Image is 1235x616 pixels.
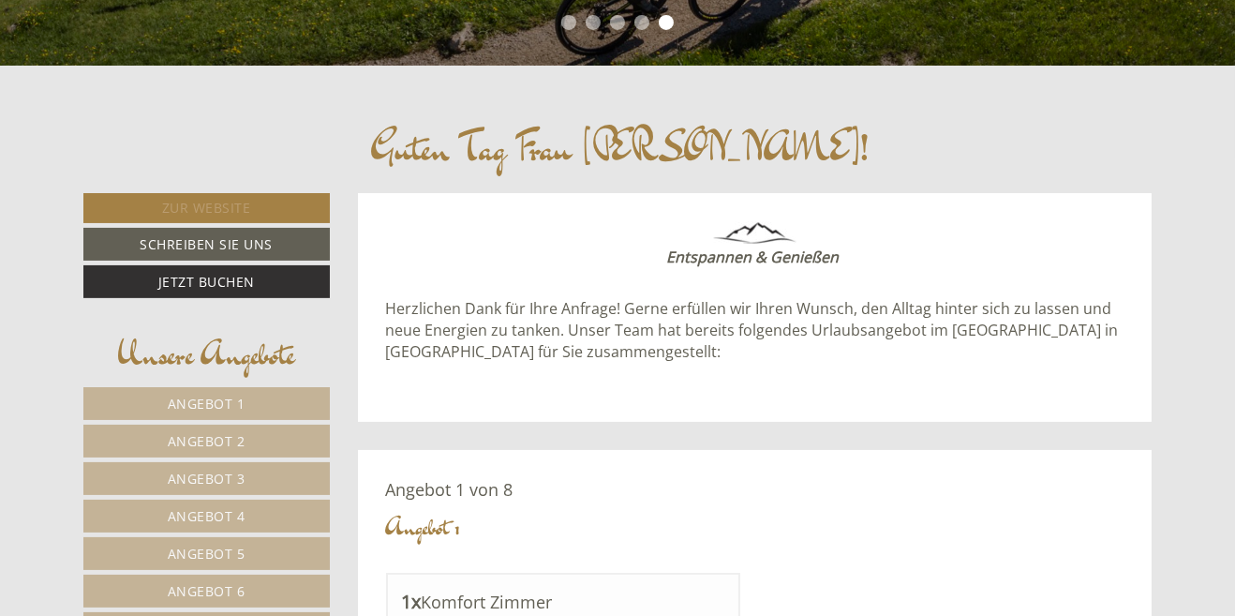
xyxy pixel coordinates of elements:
span: Angebot 4 [168,507,246,525]
span: Angebot 3 [168,470,246,488]
a: Zur Website [83,193,330,223]
a: Schreiben Sie uns [83,228,330,261]
div: [DATE] [335,14,404,46]
a: Jetzt buchen [83,265,330,298]
span: Angebot 6 [168,582,246,600]
span: Angebot 1 von 8 [386,478,513,501]
span: Angebot 1 [168,395,246,413]
b: 1x [402,589,422,614]
h1: Guten Tag Frau [PERSON_NAME]! [372,127,870,170]
span: Angebot 5 [168,545,246,563]
div: Guten Tag, wie können wir Ihnen helfen? [14,51,322,108]
div: Angebot 1 [386,510,461,545]
p: Herzlichen Dank für Ihre Anfrage! Gerne erfüllen wir Ihren Wunsch, den Alltag hinter sich zu lass... [386,278,1124,363]
strong: Entspannen & Genießen [666,247,839,267]
div: [GEOGRAPHIC_DATA] [28,54,313,69]
div: Komfort Zimmer [402,589,725,616]
button: Senden [625,494,738,527]
small: 11:32 [28,91,313,104]
div: Unsere Angebote [83,331,330,378]
span: Angebot 2 [168,432,246,450]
